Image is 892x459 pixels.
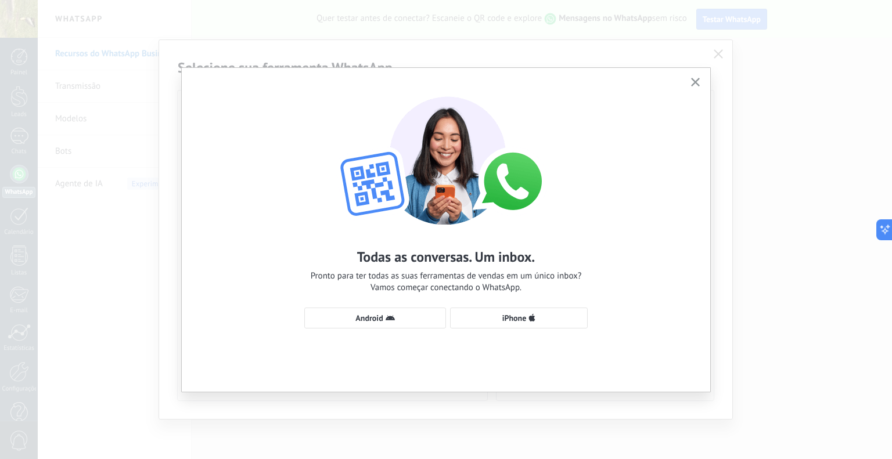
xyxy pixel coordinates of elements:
[318,85,574,225] img: wa-lite-select-device.png
[450,308,588,328] button: iPhone
[355,314,383,322] span: Android
[357,248,535,266] h2: Todas as conversas. Um inbox.
[304,308,446,328] button: Android
[311,270,582,294] span: Pronto para ter todas as suas ferramentas de vendas em um único inbox? Vamos começar conectando o...
[502,314,527,322] span: iPhone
